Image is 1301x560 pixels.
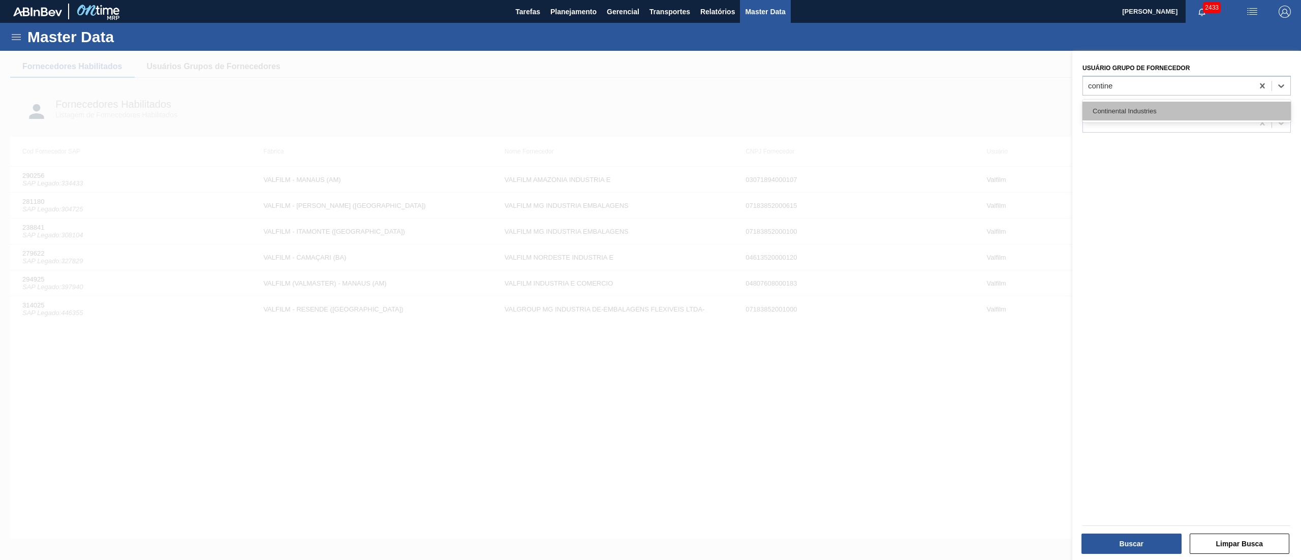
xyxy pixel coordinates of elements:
span: Master Data [745,6,785,18]
h1: Master Data [27,31,208,43]
span: Transportes [649,6,690,18]
button: Notificações [1186,5,1218,19]
span: 2433 [1203,2,1221,13]
span: Planejamento [550,6,597,18]
img: userActions [1246,6,1258,18]
button: Buscar [1081,534,1182,554]
span: Tarefas [515,6,540,18]
span: Gerencial [607,6,639,18]
img: Logout [1279,6,1291,18]
button: Limpar Busca [1190,534,1290,554]
span: Relatórios [700,6,735,18]
div: Continental Industries [1082,102,1291,120]
img: TNhmsLtSVTkK8tSr43FrP2fwEKptu5GPRR3wAAAABJRU5ErkJggg== [13,7,62,16]
label: Usuário Grupo de Fornecedor [1082,65,1190,72]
